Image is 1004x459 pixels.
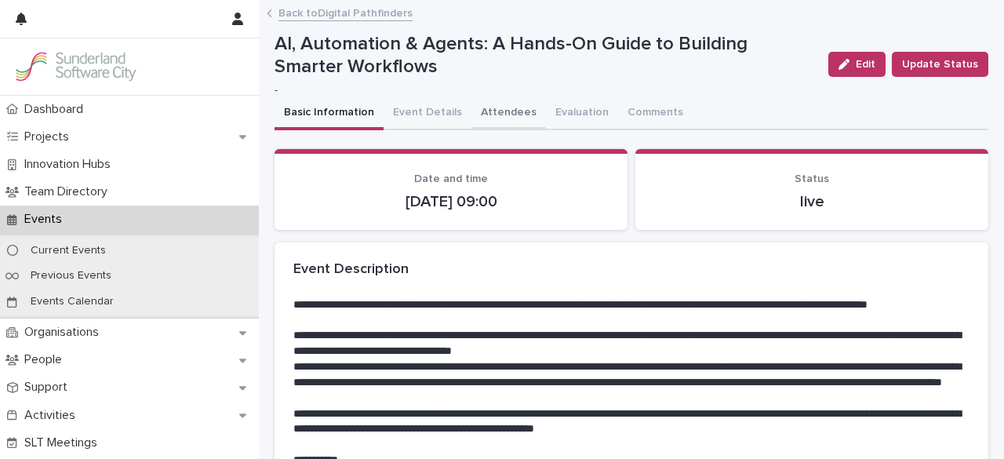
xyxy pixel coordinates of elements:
[856,59,875,70] span: Edit
[13,51,138,82] img: Kay6KQejSz2FjblR6DWv
[892,52,988,77] button: Update Status
[18,352,75,367] p: People
[471,97,546,130] button: Attendees
[293,261,409,279] h2: Event Description
[795,173,829,184] span: Status
[18,244,118,257] p: Current Events
[654,192,969,211] p: live
[902,56,978,72] span: Update Status
[384,97,471,130] button: Event Details
[275,97,384,130] button: Basic Information
[18,102,96,117] p: Dashboard
[18,295,126,308] p: Events Calendar
[275,33,816,78] p: AI, Automation & Agents: A Hands-On Guide to Building Smarter Workflows
[278,3,413,21] a: Back toDigital Pathfinders
[18,408,88,423] p: Activities
[293,192,609,211] p: [DATE] 09:00
[18,325,111,340] p: Organisations
[18,129,82,144] p: Projects
[618,97,693,130] button: Comments
[18,212,75,227] p: Events
[546,97,618,130] button: Evaluation
[414,173,488,184] span: Date and time
[18,380,80,395] p: Support
[18,157,123,172] p: Innovation Hubs
[18,269,124,282] p: Previous Events
[275,84,809,97] p: -
[18,435,110,450] p: SLT Meetings
[18,184,120,199] p: Team Directory
[828,52,886,77] button: Edit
